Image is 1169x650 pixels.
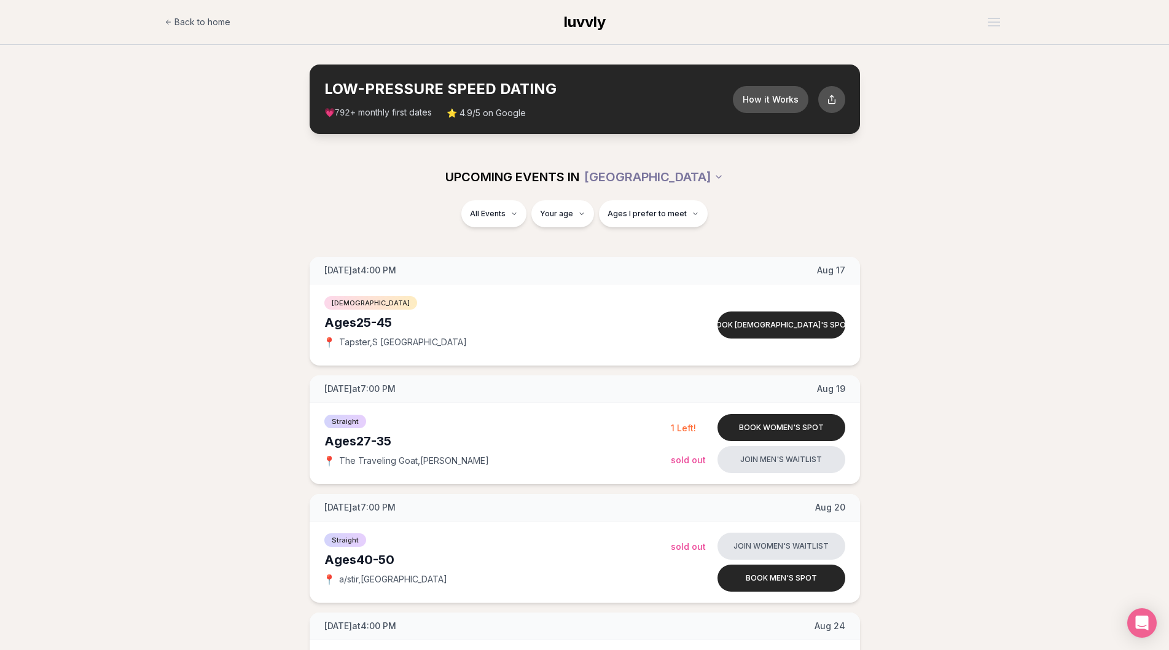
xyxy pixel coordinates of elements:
[324,533,366,547] span: Straight
[717,311,845,339] button: Book [DEMOGRAPHIC_DATA]'s spot
[324,264,396,276] span: [DATE] at 4:00 PM
[324,574,334,584] span: 📍
[540,209,573,219] span: Your age
[717,414,845,441] button: Book women's spot
[324,337,334,347] span: 📍
[324,501,396,514] span: [DATE] at 7:00 PM
[671,423,696,433] span: 1 Left!
[817,264,845,276] span: Aug 17
[671,541,706,552] span: Sold Out
[324,415,366,428] span: Straight
[324,551,671,568] div: Ages 40-50
[335,108,350,118] span: 792
[470,209,506,219] span: All Events
[324,456,334,466] span: 📍
[584,163,724,190] button: [GEOGRAPHIC_DATA]
[733,86,808,113] button: How it Works
[461,200,526,227] button: All Events
[599,200,708,227] button: Ages I prefer to meet
[564,13,606,31] span: luvvly
[815,620,845,632] span: Aug 24
[1127,608,1157,638] div: Open Intercom Messenger
[324,620,396,632] span: [DATE] at 4:00 PM
[339,455,489,467] span: The Traveling Goat , [PERSON_NAME]
[324,383,396,395] span: [DATE] at 7:00 PM
[717,565,845,592] button: Book men's spot
[447,107,526,119] span: ⭐ 4.9/5 on Google
[324,296,417,310] span: [DEMOGRAPHIC_DATA]
[983,13,1005,31] button: Open menu
[717,533,845,560] button: Join women's waitlist
[324,314,671,331] div: Ages 25-45
[717,446,845,473] button: Join men's waitlist
[324,106,432,119] span: 💗 + monthly first dates
[174,16,230,28] span: Back to home
[817,383,845,395] span: Aug 19
[339,573,447,585] span: a/stir , [GEOGRAPHIC_DATA]
[324,79,733,99] h2: LOW-PRESSURE SPEED DATING
[671,455,706,465] span: Sold Out
[445,168,579,186] span: UPCOMING EVENTS IN
[608,209,687,219] span: Ages I prefer to meet
[531,200,594,227] button: Your age
[815,501,845,514] span: Aug 20
[165,10,230,34] a: Back to home
[324,433,671,450] div: Ages 27-35
[564,12,606,32] a: luvvly
[339,336,467,348] span: Tapster , S [GEOGRAPHIC_DATA]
